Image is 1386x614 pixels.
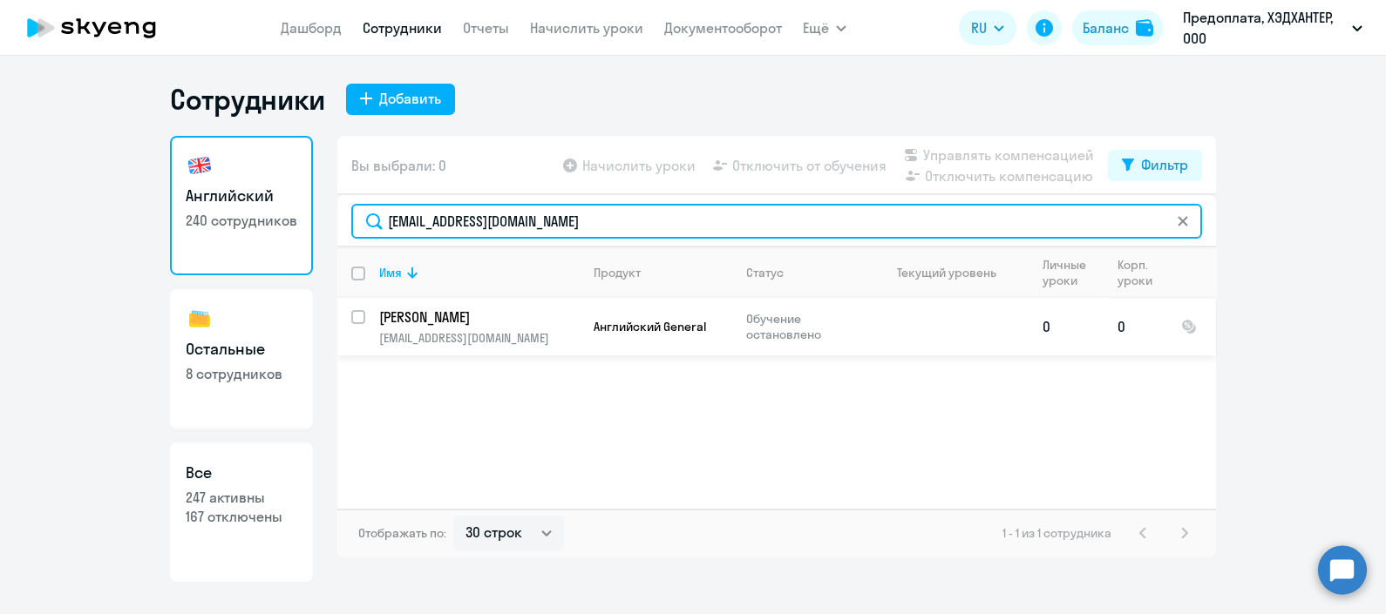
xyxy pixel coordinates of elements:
p: Предоплата, ХЭДХАНТЕР, ООО [1183,7,1345,49]
p: 167 отключены [186,507,297,526]
span: 1 - 1 из 1 сотрудника [1002,525,1111,541]
span: RU [971,17,987,38]
td: 0 [1104,298,1167,355]
p: 8 сотрудников [186,364,297,383]
img: english [186,152,214,179]
div: Статус [746,265,784,280]
button: Предоплата, ХЭДХАНТЕР, ООО [1174,7,1371,49]
div: Имя [379,265,402,280]
a: Дашборд [281,19,342,37]
button: Балансbalance [1072,10,1164,45]
img: others [186,305,214,333]
div: Фильтр [1141,154,1188,175]
span: Вы выбрали: 0 [351,155,446,176]
a: Сотрудники [363,19,442,37]
a: Начислить уроки [530,19,643,37]
div: Личные уроки [1043,257,1103,288]
div: Корп. уроки [1118,257,1155,288]
p: 247 активны [186,488,297,507]
img: balance [1136,19,1153,37]
a: Отчеты [463,19,509,37]
h3: Остальные [186,338,297,361]
span: Английский General [594,319,706,334]
span: Ещё [803,17,829,38]
a: [PERSON_NAME] [379,307,579,327]
div: Корп. уроки [1118,257,1166,288]
h3: Английский [186,185,297,207]
p: [PERSON_NAME] [379,307,576,327]
a: Все247 активны167 отключены [170,442,313,582]
p: Обучение остановлено [746,311,866,342]
p: 240 сотрудников [186,211,297,230]
h1: Сотрудники [170,82,325,117]
button: Ещё [803,10,846,45]
a: Документооборот [664,19,782,37]
div: Имя [379,265,579,280]
div: Текущий уровень [880,265,1028,280]
div: Добавить [379,88,441,109]
button: Фильтр [1108,150,1202,181]
div: Статус [746,265,866,280]
div: Личные уроки [1043,257,1091,288]
p: [EMAIL_ADDRESS][DOMAIN_NAME] [379,330,579,346]
a: Остальные8 сотрудников [170,289,313,428]
span: Отображать по: [358,525,446,541]
h3: Все [186,462,297,484]
div: Продукт [594,265,731,280]
div: Баланс [1083,17,1129,38]
button: Добавить [346,84,455,115]
button: RU [959,10,1016,45]
div: Текущий уровень [897,265,996,280]
td: 0 [1029,298,1104,355]
div: Продукт [594,265,641,280]
input: Поиск по имени, email, продукту или статусу [351,204,1202,239]
a: Английский240 сотрудников [170,136,313,275]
